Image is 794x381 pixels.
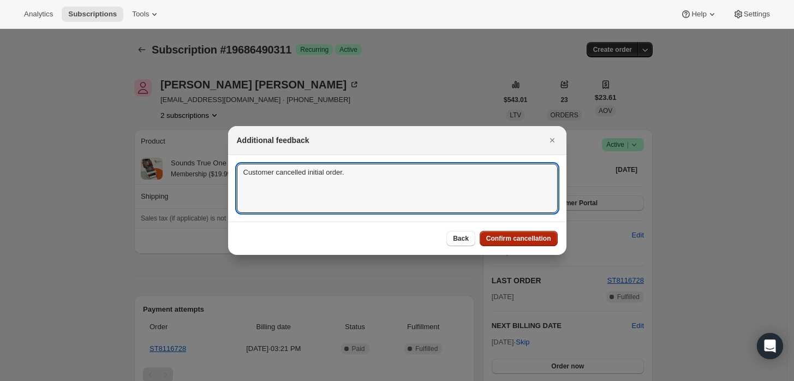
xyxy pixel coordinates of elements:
span: Subscriptions [68,10,117,19]
span: Confirm cancellation [486,234,551,243]
span: Help [691,10,706,19]
span: Tools [132,10,149,19]
button: Help [674,7,724,22]
button: Confirm cancellation [480,231,558,246]
button: Tools [126,7,166,22]
span: Settings [744,10,770,19]
div: Open Intercom Messenger [757,333,783,359]
textarea: Customer cancelled initial order. [237,164,558,213]
button: Subscriptions [62,7,123,22]
span: Analytics [24,10,53,19]
h2: Additional feedback [237,135,309,146]
button: Analytics [17,7,59,22]
button: Back [446,231,475,246]
button: Settings [726,7,777,22]
button: Close [545,133,560,148]
span: Back [453,234,469,243]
